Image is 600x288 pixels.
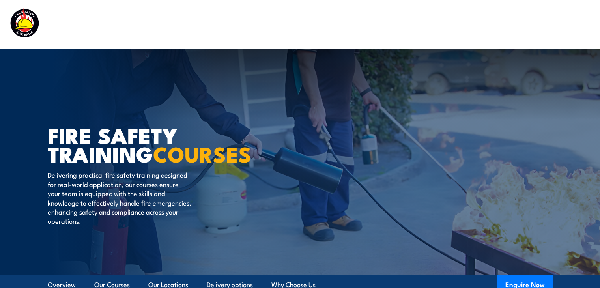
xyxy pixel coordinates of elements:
[48,170,192,225] p: Delivering practical fire safety training designed for real-world application, our courses ensure...
[284,14,378,35] a: Emergency Response Services
[48,126,243,163] h1: FIRE SAFETY TRAINING
[153,137,251,170] strong: COURSES
[395,14,424,35] a: About Us
[538,14,563,35] a: Contact
[172,14,196,35] a: Courses
[476,14,521,35] a: Learner Portal
[214,14,266,35] a: Course Calendar
[441,14,459,35] a: News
